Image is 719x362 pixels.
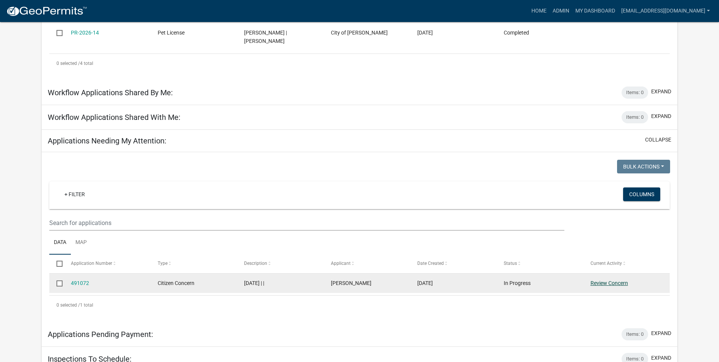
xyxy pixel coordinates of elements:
span: Christy Hess [331,280,371,286]
a: Map [71,231,91,255]
datatable-header-cell: Applicant [323,255,410,273]
button: expand [651,329,671,337]
span: Completed [504,30,529,36]
div: collapse [42,152,677,323]
button: Bulk Actions [617,160,670,173]
span: Citizen Concern [158,280,194,286]
a: Data [49,231,71,255]
div: 4 total [49,54,670,73]
datatable-header-cell: Current Activity [583,255,669,273]
span: Pet License [158,30,185,36]
span: Type [158,261,168,266]
span: 10/10/2025 [417,280,433,286]
span: Description [244,261,267,266]
datatable-header-cell: Description [237,255,323,273]
button: expand [651,112,671,120]
span: 0 selected / [56,61,80,66]
div: 1 total [49,296,670,315]
span: City of Luverne [331,30,388,36]
datatable-header-cell: Status [497,255,583,273]
a: Review Concern [591,280,628,286]
datatable-header-cell: Date Created [410,255,497,273]
button: Columns [623,187,660,201]
a: [EMAIL_ADDRESS][DOMAIN_NAME] [618,4,713,18]
span: Applicant [331,261,351,266]
a: 491072 [71,280,89,286]
a: Admin [550,4,572,18]
datatable-header-cell: Application Number [64,255,150,273]
datatable-header-cell: Type [150,255,237,273]
h5: Applications Pending Payment: [48,330,153,339]
datatable-header-cell: Select [49,255,64,273]
span: DOUGLAS DEEB | PENNY [244,30,287,44]
div: Items: 0 [622,111,648,123]
button: expand [651,88,671,96]
span: In Progress [504,280,531,286]
span: 0 selected / [56,302,80,308]
button: collapse [645,136,671,144]
div: Items: 0 [622,87,648,99]
span: 03/21/2025 [417,30,433,36]
a: + Filter [58,187,91,201]
span: Current Activity [591,261,622,266]
input: Search for applications [49,215,564,231]
a: PR-2026-14 [71,30,99,36]
a: Home [528,4,550,18]
div: Items: 0 [622,328,648,340]
a: My Dashboard [572,4,618,18]
span: 10/10/2025 | | [244,280,264,286]
span: Application Number [71,261,112,266]
span: Date Created [417,261,444,266]
h5: Workflow Applications Shared With Me: [48,113,180,122]
h5: Applications Needing My Attention: [48,136,166,145]
h5: Workflow Applications Shared By Me: [48,88,173,97]
span: Status [504,261,517,266]
button: expand [651,354,671,362]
